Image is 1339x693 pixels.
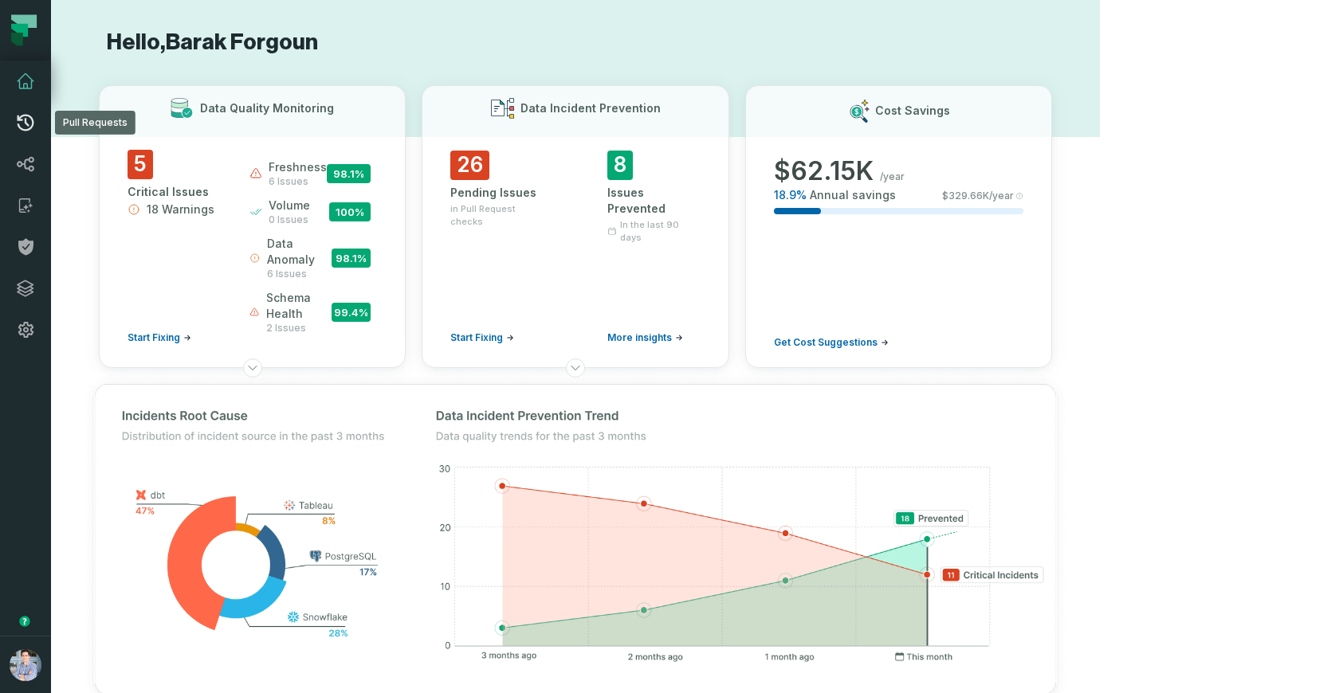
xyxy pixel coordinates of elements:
span: 5 [128,150,153,179]
span: $ 329.66K /year [942,190,1014,202]
span: Start Fixing [128,331,180,344]
span: 100 % [329,202,371,221]
a: Get Cost Suggestions [774,336,889,349]
span: 6 issues [269,175,327,188]
span: 98.1 % [327,164,371,183]
div: Tooltip anchor [18,614,32,628]
h1: Hello, Barak Forgoun [99,29,1052,57]
span: volume [269,198,310,213]
button: Data Incident Prevention26Pending Issuesin Pull Request checksStart Fixing8Issues PreventedIn the... [422,85,728,368]
span: 99.4 % [332,303,371,322]
span: 26 [450,151,489,180]
div: Pending Issues [450,185,544,201]
button: Cost Savings$62.15K/year18.9%Annual savings$329.66K/yearGet Cost Suggestions [745,85,1052,368]
h3: Data Incident Prevention [520,100,661,116]
span: In the last 90 days [620,218,701,244]
span: 98.1 % [332,249,371,268]
div: Issues Prevented [607,185,701,217]
span: $ 62.15K [774,155,874,187]
div: Critical Issues [128,184,221,200]
span: More insights [607,331,672,344]
h3: Cost Savings [875,103,950,119]
button: Data Quality Monitoring5Critical Issues18 WarningsStart Fixingfreshness6 issues98.1%volume0 issue... [99,85,406,368]
h3: Data Quality Monitoring [200,100,334,116]
span: schema health [266,290,332,322]
span: 2 issues [266,322,332,335]
span: 0 issues [269,213,310,226]
img: avatar of Alon Nafta [10,649,41,681]
span: Start Fixing [450,331,503,344]
a: More insights [607,331,683,344]
span: 18 Warnings [147,202,214,217]
span: freshness [269,159,327,175]
a: Start Fixing [128,331,191,344]
span: data anomaly [267,236,332,268]
div: Pull Requests [55,111,135,135]
span: Annual savings [810,187,896,203]
span: Get Cost Suggestions [774,336,878,349]
a: Start Fixing [450,331,514,344]
span: 6 issues [267,268,332,280]
span: 18.9 % [774,187,807,203]
span: in Pull Request checks [450,202,544,228]
span: /year [880,170,905,183]
span: 8 [607,151,633,180]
